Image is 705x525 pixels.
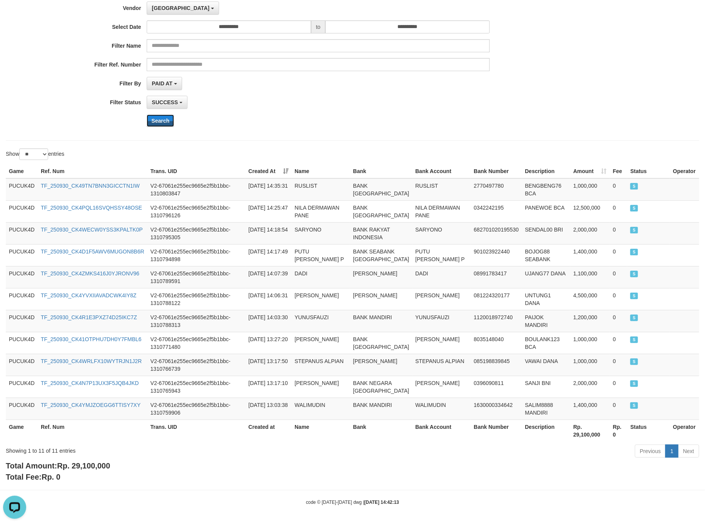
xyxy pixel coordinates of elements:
span: SUCCESS [630,271,638,277]
td: V2-67061e255ec9665e2f5b1bbc-1310796126 [147,200,246,222]
span: Rp. 0 [42,473,60,481]
td: 0342242195 [471,200,522,222]
td: DADI [412,266,471,288]
td: BANK [GEOGRAPHIC_DATA] [350,178,412,201]
th: Trans. UID [147,164,246,178]
td: 0 [610,244,627,266]
label: Show entries [6,148,64,160]
th: Rp. 29,100,000 [570,420,610,442]
a: TF_250930_CK4WECW0YSS3KPALTK0P [41,227,143,233]
td: BENGBENG76 BCA [522,178,571,201]
th: Game [6,164,38,178]
td: V2-67061e255ec9665e2f5b1bbc-1310765943 [147,376,246,398]
td: BANK [GEOGRAPHIC_DATA] [350,200,412,222]
td: 1,400,000 [570,398,610,420]
td: 1,000,000 [570,354,610,376]
small: code © [DATE]-[DATE] dwg | [306,500,399,505]
td: V2-67061e255ec9665e2f5b1bbc-1310795305 [147,222,246,244]
td: [PERSON_NAME] [291,288,350,310]
td: 0 [610,398,627,420]
a: TF_250930_CK4WRLFX10WYTRJN1J2R [41,358,142,364]
td: [DATE] 13:17:10 [245,376,291,398]
a: 1 [665,445,678,458]
td: V2-67061e255ec9665e2f5b1bbc-1310788313 [147,310,246,332]
td: DADI [291,266,350,288]
a: TF_250930_CK4ZMKS416J0YJRONV96 [41,270,139,277]
td: BANK NEGARA [GEOGRAPHIC_DATA] [350,376,412,398]
td: 1,200,000 [570,310,610,332]
td: 1630000334642 [471,398,522,420]
td: BANK RAKYAT INDONESIA [350,222,412,244]
th: Bank Number [471,420,522,442]
td: [DATE] 14:25:47 [245,200,291,222]
td: [DATE] 13:27:20 [245,332,291,354]
button: Search [147,115,174,127]
td: V2-67061e255ec9665e2f5b1bbc-1310788122 [147,288,246,310]
td: SANJI BNI [522,376,571,398]
td: PUCUK4D [6,310,38,332]
td: UJANG77 DANA [522,266,571,288]
th: Fee [610,164,627,178]
td: [PERSON_NAME] [291,376,350,398]
button: [GEOGRAPHIC_DATA] [147,2,219,15]
span: SUCCESS [630,249,638,255]
td: V2-67061e255ec9665e2f5b1bbc-1310794898 [147,244,246,266]
a: TF_250930_CK4PQL16SVQHSSY48OSE [41,205,142,211]
th: Description [522,420,571,442]
td: VAWAI DANA [522,354,571,376]
a: TF_250930_CK4N7P13UX3F5JQB4JKD [41,380,139,386]
td: [DATE] 14:06:31 [245,288,291,310]
td: [PERSON_NAME] [412,332,471,354]
th: Ref. Num [38,164,147,178]
td: 0 [610,222,627,244]
span: [GEOGRAPHIC_DATA] [152,5,209,11]
td: YUNUSFAUZI [412,310,471,332]
td: 12,500,000 [570,200,610,222]
b: Total Fee: [6,473,60,481]
td: 081224320177 [471,288,522,310]
td: [DATE] 14:03:30 [245,310,291,332]
td: NILA DERMAWAN PANE [291,200,350,222]
td: 08991783417 [471,266,522,288]
td: PUCUK4D [6,178,38,201]
th: Status [627,164,670,178]
td: 0 [610,332,627,354]
th: Operator [670,164,699,178]
td: 0 [610,376,627,398]
td: 8035148040 [471,332,522,354]
td: 1120018972740 [471,310,522,332]
span: SUCCESS [630,205,638,212]
td: 1,400,000 [570,244,610,266]
td: 4,500,000 [570,288,610,310]
td: V2-67061e255ec9665e2f5b1bbc-1310789591 [147,266,246,288]
span: Rp. 29,100,000 [57,462,110,470]
th: Operator [670,420,699,442]
a: Next [678,445,699,458]
th: Created At: activate to sort column ascending [245,164,291,178]
td: 901023922440 [471,244,522,266]
td: 1,000,000 [570,332,610,354]
td: BOJOG88 SEABANK [522,244,571,266]
td: BANK SEABANK [GEOGRAPHIC_DATA] [350,244,412,266]
td: 085198839845 [471,354,522,376]
th: Rp. 0 [610,420,627,442]
td: 0 [610,178,627,201]
a: Previous [635,445,666,458]
strong: [DATE] 14:42:13 [364,500,399,505]
span: SUCCESS [630,358,638,365]
th: Game [6,420,38,442]
td: PUCUK4D [6,354,38,376]
td: V2-67061e255ec9665e2f5b1bbc-1310803847 [147,178,246,201]
td: WALIMUDIN [412,398,471,420]
span: SUCCESS [630,402,638,409]
a: TF_250930_CK49TN7BNN3GICCTN1IW [41,183,140,189]
td: 0 [610,354,627,376]
td: 2,000,000 [570,222,610,244]
td: BANK MANDIRI [350,310,412,332]
a: TF_250930_CK4YVXIIAVADCWK4IY8Z [41,292,136,298]
td: WALIMUDIN [291,398,350,420]
span: SUCCESS [630,227,638,233]
a: TF_250930_CK4YMJZOEGG6TTISY7XY [41,402,141,408]
td: PUCUK4D [6,200,38,222]
td: V2-67061e255ec9665e2f5b1bbc-1310766739 [147,354,246,376]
